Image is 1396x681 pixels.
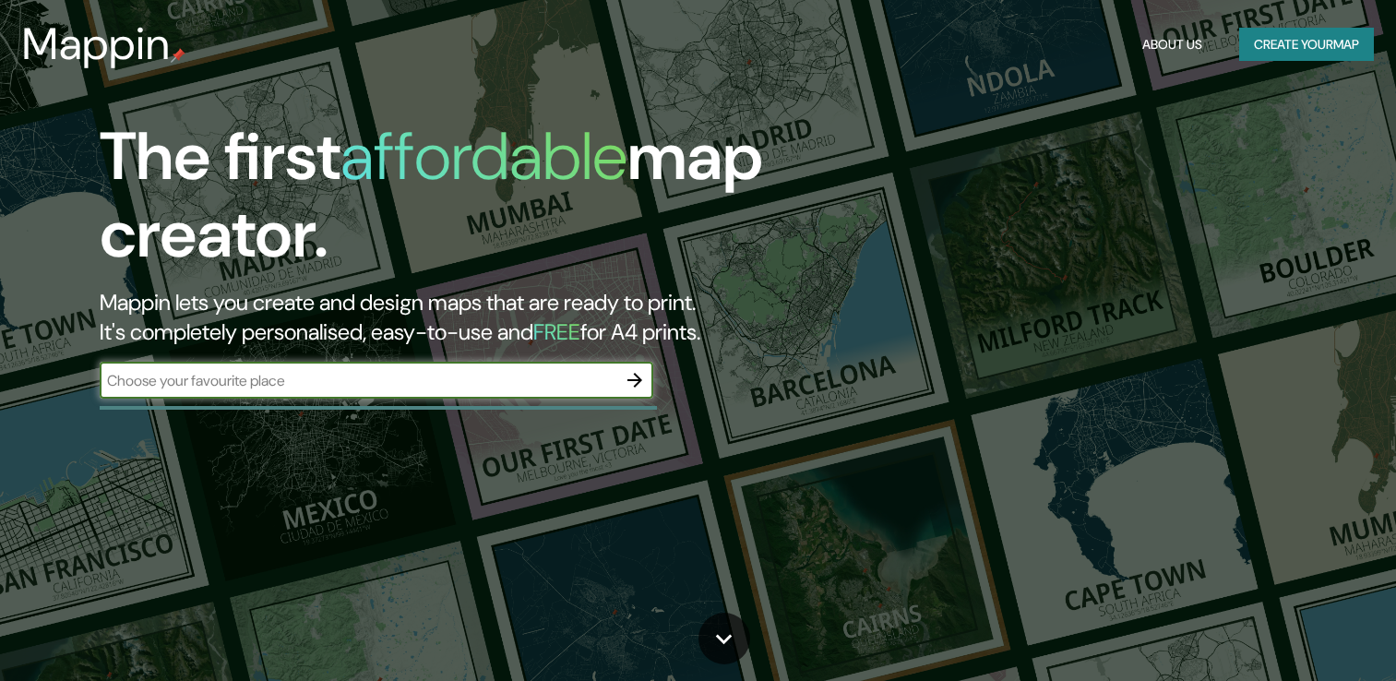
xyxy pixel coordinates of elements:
h1: affordable [340,113,627,199]
h2: Mappin lets you create and design maps that are ready to print. It's completely personalised, eas... [100,288,798,347]
h3: Mappin [22,18,171,70]
h5: FREE [533,317,580,346]
button: About Us [1135,28,1210,62]
h1: The first map creator. [100,118,798,288]
img: mappin-pin [171,48,185,63]
button: Create yourmap [1239,28,1374,62]
input: Choose your favourite place [100,370,616,391]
